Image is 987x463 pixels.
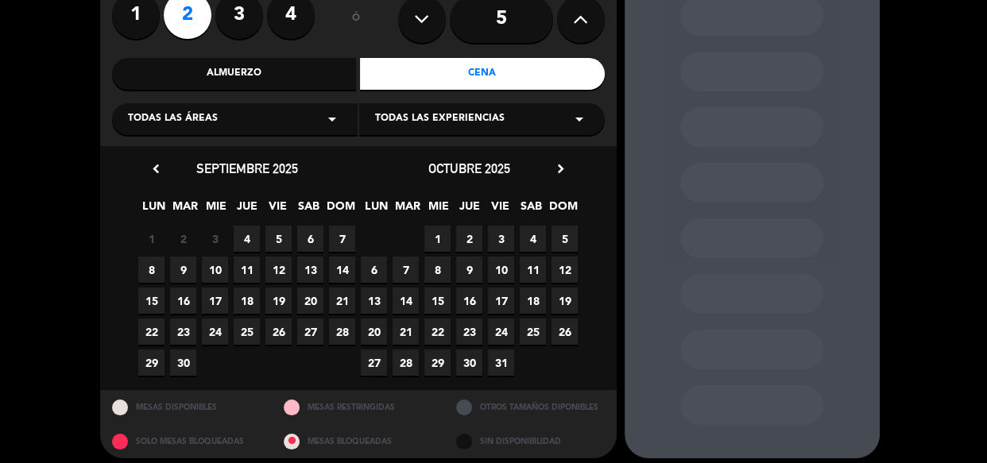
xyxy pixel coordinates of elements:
[488,349,514,376] span: 31
[138,287,164,314] span: 15
[297,226,323,252] span: 6
[425,197,451,223] span: MIE
[424,287,451,314] span: 15
[394,197,420,223] span: MAR
[520,287,546,314] span: 18
[424,318,451,345] span: 22
[518,197,544,223] span: SAB
[329,287,355,314] span: 21
[361,349,387,376] span: 27
[444,390,617,424] div: OTROS TAMAÑOS DIPONIBLES
[456,257,482,283] span: 9
[265,318,292,345] span: 26
[361,287,387,314] span: 13
[297,257,323,283] span: 13
[520,257,546,283] span: 11
[202,257,228,283] span: 10
[138,226,164,252] span: 1
[488,226,514,252] span: 3
[170,287,196,314] span: 16
[272,390,444,424] div: MESAS RESTRINGIDAS
[393,257,419,283] span: 7
[170,257,196,283] span: 9
[297,287,323,314] span: 20
[456,318,482,345] span: 23
[138,349,164,376] span: 29
[520,226,546,252] span: 4
[520,318,546,345] span: 25
[170,226,196,252] span: 2
[363,197,389,223] span: LUN
[487,197,513,223] span: VIE
[265,257,292,283] span: 12
[296,197,322,223] span: SAB
[100,390,273,424] div: MESAS DISPONIBLES
[323,110,342,129] i: arrow_drop_down
[375,111,505,127] span: Todas las experiencias
[234,287,260,314] span: 18
[393,349,419,376] span: 28
[265,197,291,223] span: VIE
[488,257,514,283] span: 10
[234,226,260,252] span: 4
[265,226,292,252] span: 5
[393,318,419,345] span: 21
[424,226,451,252] span: 1
[456,349,482,376] span: 30
[552,287,578,314] span: 19
[424,257,451,283] span: 8
[570,110,589,129] i: arrow_drop_down
[138,257,164,283] span: 8
[327,197,353,223] span: DOM
[297,318,323,345] span: 27
[265,287,292,314] span: 19
[329,257,355,283] span: 14
[488,318,514,345] span: 24
[488,287,514,314] span: 17
[361,257,387,283] span: 6
[141,197,167,223] span: LUN
[172,197,198,223] span: MAR
[128,111,218,127] span: Todas las áreas
[552,160,569,177] i: chevron_right
[456,226,482,252] span: 2
[170,349,196,376] span: 30
[552,318,578,345] span: 26
[444,424,617,458] div: SIN DISPONIBILIDAD
[202,287,228,314] span: 17
[148,160,164,177] i: chevron_left
[552,226,578,252] span: 5
[456,197,482,223] span: JUE
[196,160,298,176] span: septiembre 2025
[552,257,578,283] span: 12
[272,424,444,458] div: MESAS BLOQUEADAS
[361,318,387,345] span: 20
[234,257,260,283] span: 11
[360,58,605,90] div: Cena
[329,318,355,345] span: 28
[100,424,273,458] div: SOLO MESAS BLOQUEADAS
[170,318,196,345] span: 23
[112,58,357,90] div: Almuerzo
[428,160,510,176] span: octubre 2025
[202,318,228,345] span: 24
[424,349,451,376] span: 29
[202,226,228,252] span: 3
[203,197,229,223] span: MIE
[234,318,260,345] span: 25
[234,197,260,223] span: JUE
[456,287,482,314] span: 16
[329,226,355,252] span: 7
[549,197,575,223] span: DOM
[138,318,164,345] span: 22
[393,287,419,314] span: 14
